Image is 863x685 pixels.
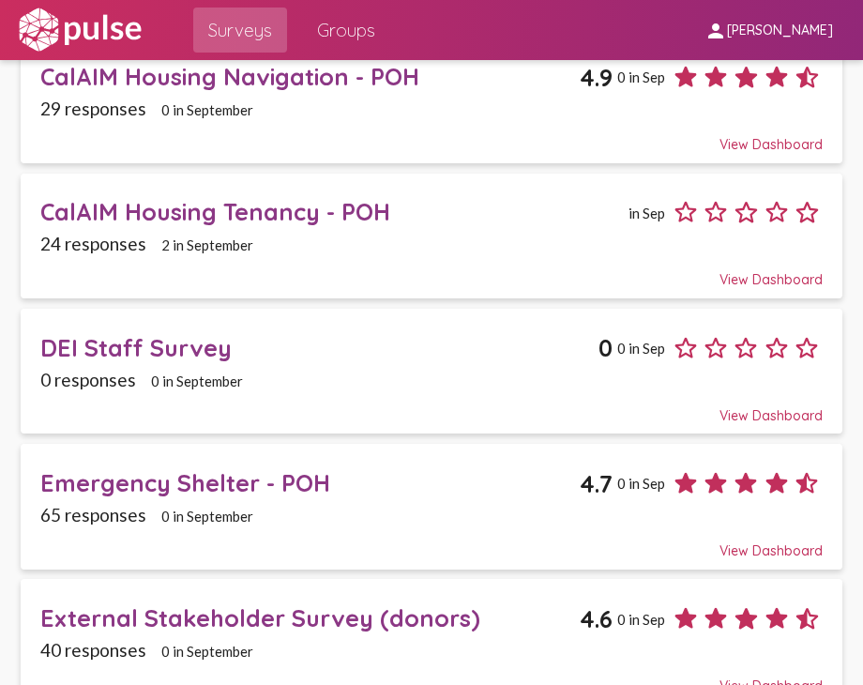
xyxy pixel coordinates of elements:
[689,12,848,47] button: [PERSON_NAME]
[598,333,613,362] span: 0
[21,444,843,569] a: Emergency Shelter - POH4.70 in Sep65 responses0 in SeptemberView Dashboard
[40,369,136,390] span: 0 responses
[193,8,287,53] a: Surveys
[40,390,823,424] div: View Dashboard
[580,469,613,498] span: 4.7
[617,475,665,492] span: 0 in Sep
[617,611,665,628] span: 0 in Sep
[208,13,272,47] span: Surveys
[617,340,665,357] span: 0 in Sep
[21,309,843,434] a: DEI Staff Survey00 in Sep0 responses0 in SeptemberView Dashboard
[40,468,580,497] div: Emergency Shelter - POH
[40,233,146,254] span: 24 responses
[161,643,253,660] span: 0 in September
[317,13,375,47] span: Groups
[40,119,823,153] div: View Dashboard
[40,639,146,661] span: 40 responses
[21,174,843,298] a: CalAIM Housing Tenancy - POHin Sep24 responses2 in SeptemberView Dashboard
[15,7,144,53] img: white-logo.svg
[40,603,580,632] div: External Stakeholder Survey (donors)
[21,38,843,162] a: CalAIM Housing Navigation - POH4.90 in Sep29 responses0 in SeptemberView Dashboard
[40,197,624,226] div: CalAIM Housing Tenancy - POH
[161,508,253,525] span: 0 in September
[727,23,833,39] span: [PERSON_NAME]
[40,62,580,91] div: CalAIM Housing Navigation - POH
[40,98,146,119] span: 29 responses
[580,63,613,92] span: 4.9
[161,101,253,118] span: 0 in September
[617,68,665,85] span: 0 in Sep
[40,333,598,362] div: DEI Staff Survey
[580,604,613,633] span: 4.6
[40,504,146,525] span: 65 responses
[302,8,390,53] a: Groups
[628,205,665,221] span: in Sep
[151,373,243,389] span: 0 in September
[704,20,727,42] mat-icon: person
[161,236,253,253] span: 2 in September
[40,254,823,288] div: View Dashboard
[40,525,823,559] div: View Dashboard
